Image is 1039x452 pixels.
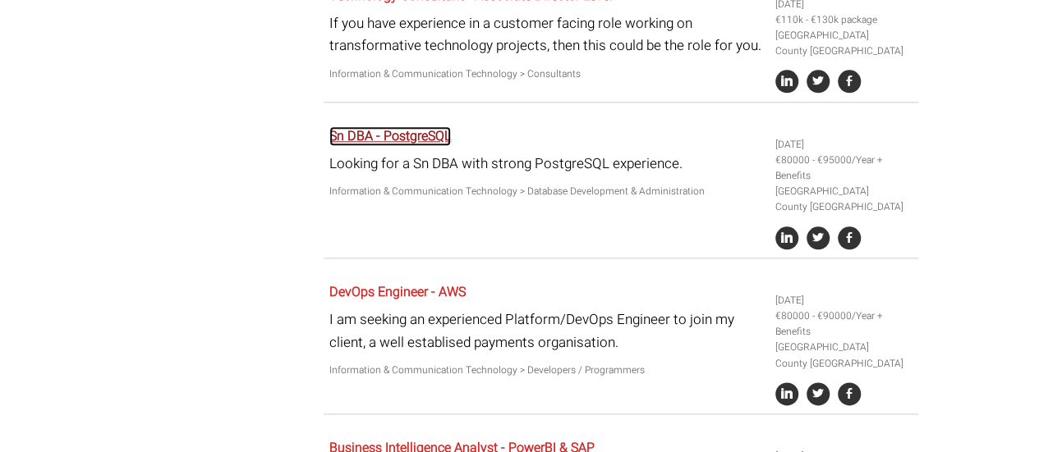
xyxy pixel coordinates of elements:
li: [GEOGRAPHIC_DATA] County [GEOGRAPHIC_DATA] [775,28,912,59]
p: Looking for a Sn DBA with strong PostgreSQL experience. [329,153,763,175]
p: Information & Communication Technology > Developers / Programmers [329,363,763,378]
li: [GEOGRAPHIC_DATA] County [GEOGRAPHIC_DATA] [775,340,912,371]
li: [DATE] [775,137,912,153]
a: Sn DBA - PostgreSQL [329,126,451,146]
p: If you have experience in a customer facing role working on transformative technology projects, t... [329,12,763,57]
p: Information & Communication Technology > Database Development & Administration [329,184,763,199]
p: Information & Communication Technology > Consultants [329,66,763,82]
p: I am seeking an experienced Platform/DevOps Engineer to join my client, a well establised payment... [329,308,763,353]
li: €80000 - €95000/Year + Benefits [775,153,912,184]
li: €110k - €130k package [775,12,912,28]
li: €80000 - €90000/Year + Benefits [775,308,912,340]
a: DevOps Engineer - AWS [329,282,466,302]
li: [DATE] [775,293,912,308]
li: [GEOGRAPHIC_DATA] County [GEOGRAPHIC_DATA] [775,184,912,215]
